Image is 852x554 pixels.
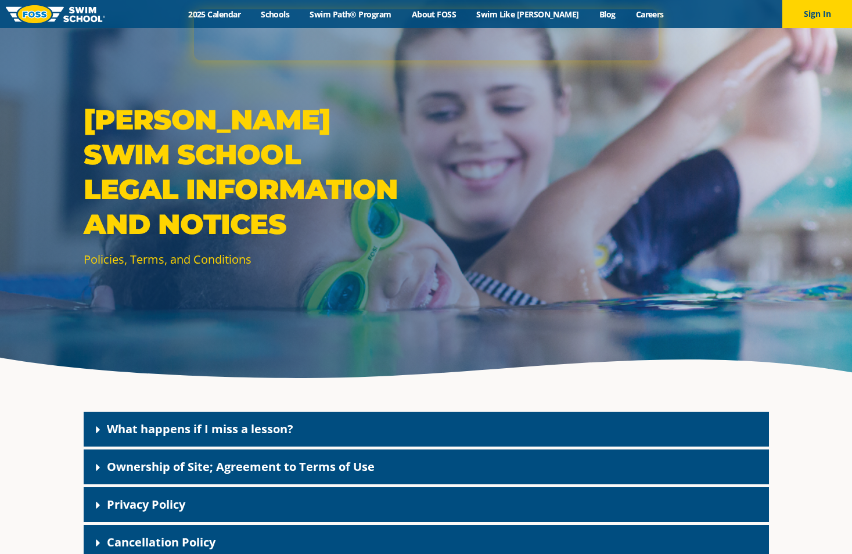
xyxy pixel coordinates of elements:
a: About FOSS [401,9,466,20]
a: Cancellation Policy [107,534,215,550]
a: Schools [251,9,300,20]
div: What happens if I miss a lesson? [84,412,769,447]
div: Ownership of Site; Agreement to Terms of Use [84,449,769,484]
iframe: Intercom live chat banner [194,9,659,60]
a: 2025 Calendar [178,9,251,20]
div: Privacy Policy [84,487,769,522]
a: What happens if I miss a lesson? [107,421,293,437]
p: [PERSON_NAME] Swim School Legal Information and Notices [84,102,420,242]
a: Blog [589,9,625,20]
img: FOSS Swim School Logo [6,5,105,23]
a: Swim Path® Program [300,9,401,20]
a: Privacy Policy [107,497,185,512]
a: Ownership of Site; Agreement to Terms of Use [107,459,375,474]
a: Careers [625,9,674,20]
a: Swim Like [PERSON_NAME] [466,9,589,20]
p: Policies, Terms, and Conditions [84,251,420,268]
iframe: Intercom live chat [813,515,840,542]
